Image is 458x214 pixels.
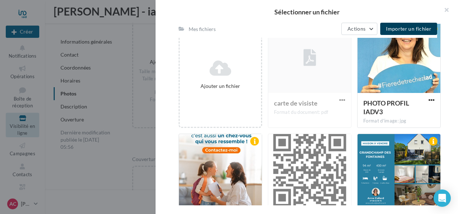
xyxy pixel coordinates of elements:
[341,23,377,35] button: Actions
[347,26,365,32] span: Actions
[363,118,435,124] div: Format d'image: jpg
[183,83,258,90] div: Ajouter un fichier
[363,99,409,116] span: PHOTO PROFIL IADV3
[434,190,451,207] div: Open Intercom Messenger
[189,26,216,33] div: Mes fichiers
[167,9,446,15] h2: Sélectionner un fichier
[386,26,431,32] span: Importer un fichier
[380,23,437,35] button: Importer un fichier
